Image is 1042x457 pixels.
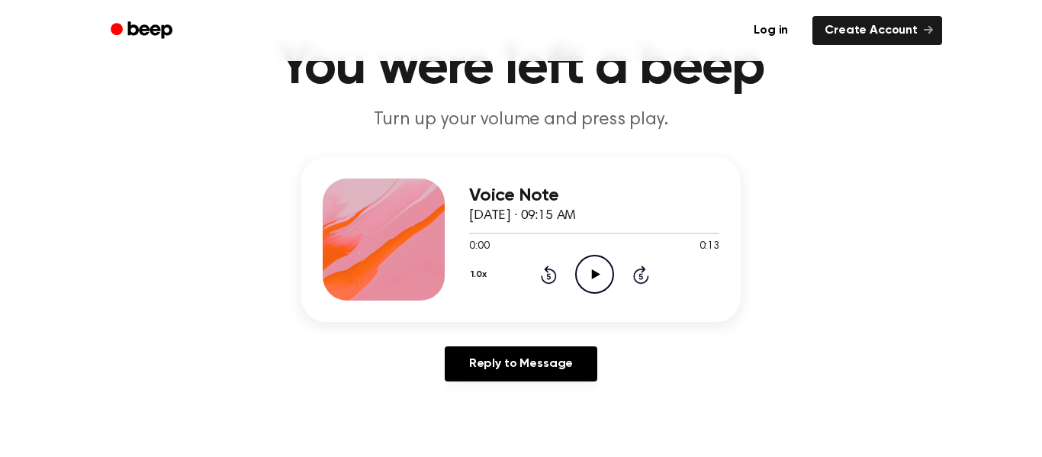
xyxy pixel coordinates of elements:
[100,16,186,46] a: Beep
[469,209,576,223] span: [DATE] · 09:15 AM
[812,16,942,45] a: Create Account
[469,185,719,206] h3: Voice Note
[445,346,597,381] a: Reply to Message
[228,108,814,133] p: Turn up your volume and press play.
[738,13,803,48] a: Log in
[130,40,912,95] h1: You were left a beep
[469,262,492,288] button: 1.0x
[469,239,489,255] span: 0:00
[699,239,719,255] span: 0:13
